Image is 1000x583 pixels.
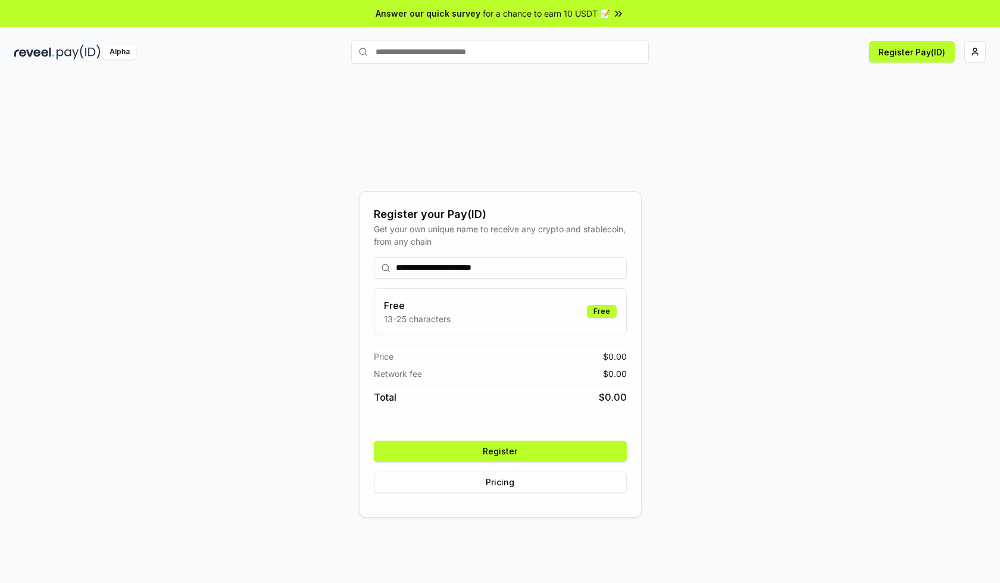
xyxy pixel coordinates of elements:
img: pay_id [57,45,101,60]
span: $ 0.00 [603,350,627,363]
div: Register your Pay(ID) [374,206,627,223]
button: Pricing [374,472,627,493]
p: 13-25 characters [384,313,451,325]
span: Total [374,390,396,404]
button: Register [374,441,627,462]
span: Answer our quick survey [376,7,480,20]
button: Register Pay(ID) [869,41,955,63]
img: reveel_dark [14,45,54,60]
h3: Free [384,298,451,313]
span: Price [374,350,393,363]
span: $ 0.00 [603,367,627,380]
span: for a chance to earn 10 USDT 📝 [483,7,610,20]
div: Alpha [103,45,136,60]
span: $ 0.00 [599,390,627,404]
div: Get your own unique name to receive any crypto and stablecoin, from any chain [374,223,627,248]
span: Network fee [374,367,422,380]
div: Free [587,305,617,318]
